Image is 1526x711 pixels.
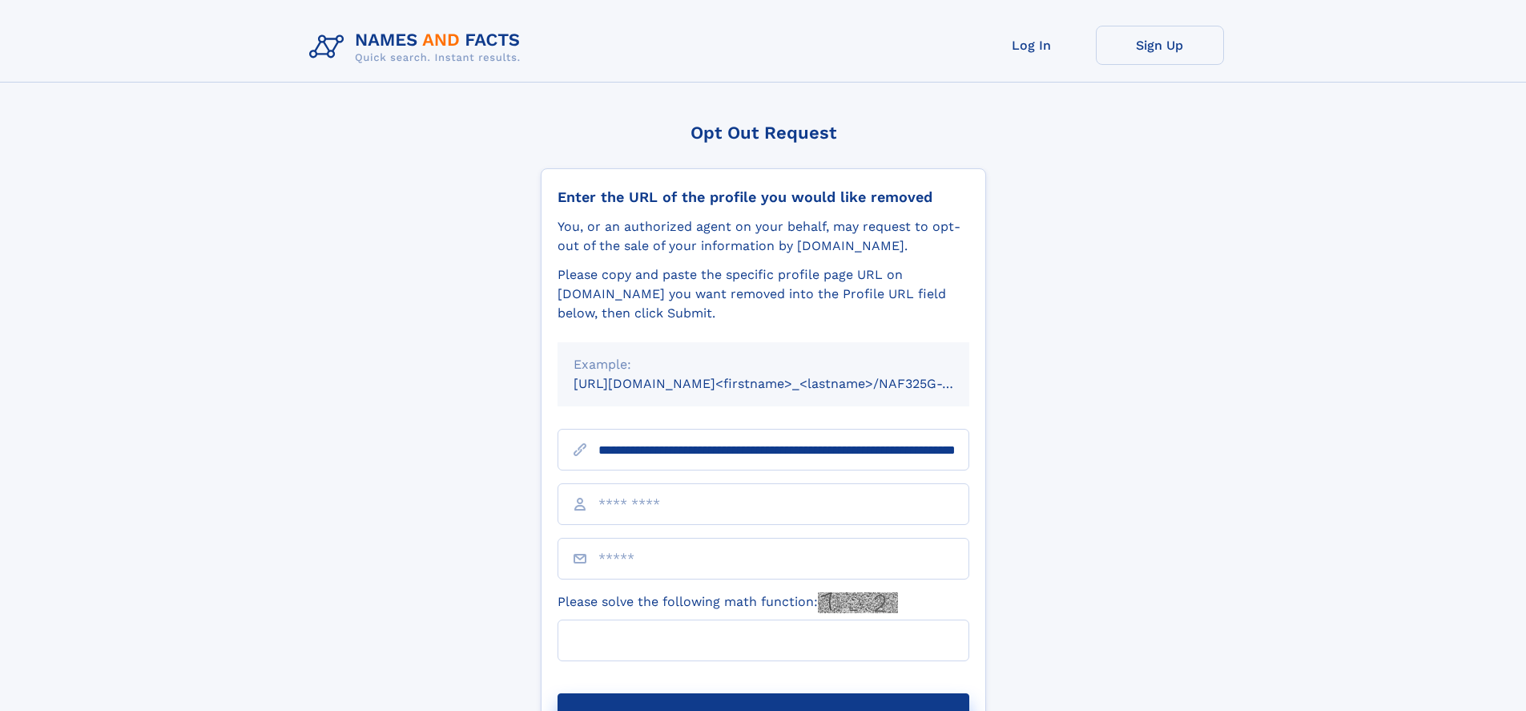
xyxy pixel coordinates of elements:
[574,355,953,374] div: Example:
[558,188,969,206] div: Enter the URL of the profile you would like removed
[558,265,969,323] div: Please copy and paste the specific profile page URL on [DOMAIN_NAME] you want removed into the Pr...
[541,123,986,143] div: Opt Out Request
[574,376,1000,391] small: [URL][DOMAIN_NAME]<firstname>_<lastname>/NAF325G-xxxxxxxx
[303,26,533,69] img: Logo Names and Facts
[968,26,1096,65] a: Log In
[558,592,898,613] label: Please solve the following math function:
[1096,26,1224,65] a: Sign Up
[558,217,969,256] div: You, or an authorized agent on your behalf, may request to opt-out of the sale of your informatio...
